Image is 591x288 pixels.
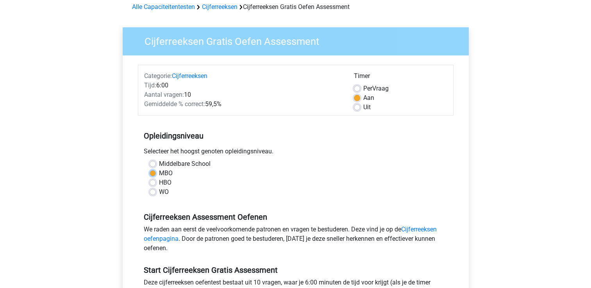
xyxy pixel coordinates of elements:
label: Uit [363,103,371,112]
div: 59,5% [138,100,348,109]
div: We raden aan eerst de veelvoorkomende patronen en vragen te bestuderen. Deze vind je op de . Door... [138,225,454,256]
h3: Cijferreeksen Gratis Oefen Assessment [135,32,463,48]
a: Cijferreeksen [202,3,237,11]
span: Gemiddelde % correct: [144,100,205,108]
div: 6:00 [138,81,348,90]
span: Aantal vragen: [144,91,184,98]
label: Middelbare School [159,159,211,169]
label: Aan [363,93,374,103]
div: Cijferreeksen Gratis Oefen Assessment [129,2,462,12]
span: Per [363,85,372,92]
a: Cijferreeksen [172,72,207,80]
label: HBO [159,178,171,187]
h5: Cijferreeksen Assessment Oefenen [144,212,448,222]
h5: Opleidingsniveau [144,128,448,144]
div: 10 [138,90,348,100]
a: Alle Capaciteitentesten [132,3,195,11]
span: Tijd: [144,82,156,89]
span: Categorie: [144,72,172,80]
label: Vraag [363,84,389,93]
h5: Start Cijferreeksen Gratis Assessment [144,265,448,275]
label: WO [159,187,169,197]
label: MBO [159,169,173,178]
div: Selecteer het hoogst genoten opleidingsniveau. [138,147,454,159]
div: Timer [354,71,447,84]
